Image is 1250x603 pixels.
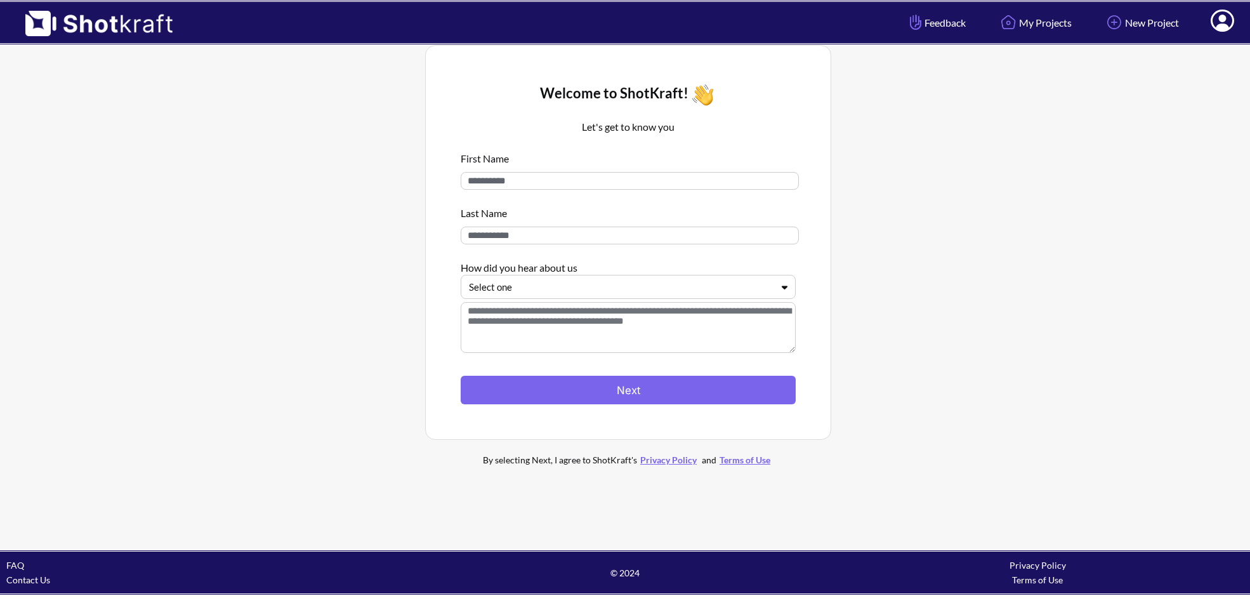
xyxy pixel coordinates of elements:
div: How did you hear about us [461,254,796,275]
div: Welcome to ShotKraft! [461,81,796,109]
a: Contact Us [6,574,50,585]
button: Next [461,376,796,404]
a: New Project [1094,6,1188,39]
a: My Projects [988,6,1081,39]
div: Terms of Use [831,573,1244,587]
img: Hand Icon [907,11,924,33]
p: Let's get to know you [461,119,796,135]
a: Privacy Policy [637,454,700,465]
a: FAQ [6,560,24,571]
span: Feedback [907,15,966,30]
a: Terms of Use [716,454,773,465]
span: © 2024 [419,566,831,580]
img: Wave Icon [688,81,717,109]
div: First Name [461,145,796,166]
div: Last Name [461,199,796,220]
div: Privacy Policy [831,558,1244,573]
div: By selecting Next, I agree to ShotKraft's and [457,453,799,467]
img: Add Icon [1103,11,1125,33]
img: Home Icon [997,11,1019,33]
